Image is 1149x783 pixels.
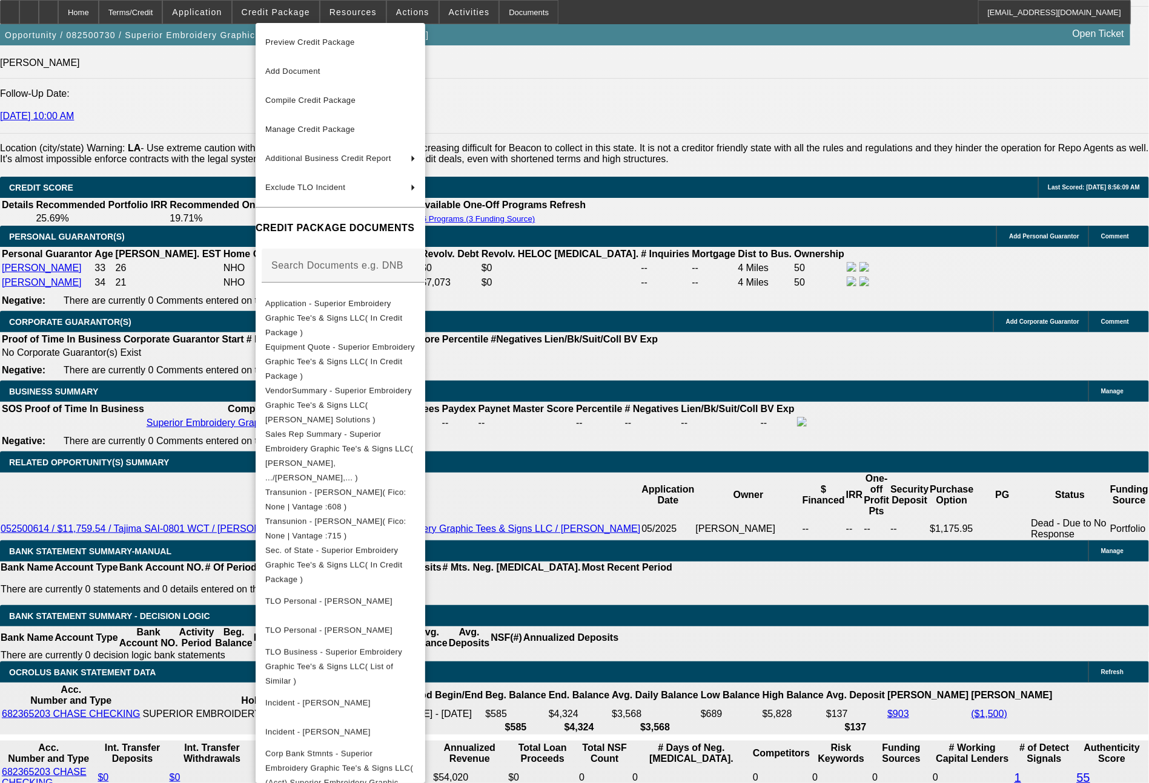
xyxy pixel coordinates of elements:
span: Compile Credit Package [265,96,356,105]
span: Preview Credit Package [265,38,355,47]
span: Sec. of State - Superior Embroidery Graphic Tee's & Signs LLC( In Credit Package ) [265,546,402,584]
button: Transunion - Urbina, Paola( Fico: None | Vantage :715 ) [256,514,425,543]
span: TLO Personal - [PERSON_NAME] [265,597,392,606]
span: Sales Rep Summary - Superior Embroidery Graphic Tee's & Signs LLC( [PERSON_NAME], .../[PERSON_NAM... [265,430,413,482]
button: TLO Personal - Urbina, Paola [256,616,425,645]
span: TLO Personal - [PERSON_NAME] [265,626,392,635]
span: Incident - [PERSON_NAME] [265,727,371,736]
button: TLO Personal - Venable, Chase [256,587,425,616]
span: VendorSummary - Superior Embroidery Graphic Tee's & Signs LLC( [PERSON_NAME] Solutions ) [265,386,412,424]
span: Additional Business Credit Report [265,154,391,163]
button: Application - Superior Embroidery Graphic Tee's & Signs LLC( In Credit Package ) [256,296,425,340]
span: Transunion - [PERSON_NAME]( Fico: None | Vantage :608 ) [265,488,406,511]
span: Add Document [265,67,320,76]
span: Exclude TLO Incident [265,183,345,192]
mat-label: Search Documents e.g. DNB [271,260,403,270]
button: Equipment Quote - Superior Embroidery Graphic Tee's & Signs LLC( In Credit Package ) [256,340,425,384]
span: Incident - [PERSON_NAME] [265,698,371,707]
span: Application - Superior Embroidery Graphic Tee's & Signs LLC( In Credit Package ) [265,299,402,337]
span: Transunion - [PERSON_NAME]( Fico: None | Vantage :715 ) [265,517,406,540]
button: Sales Rep Summary - Superior Embroidery Graphic Tee's & Signs LLC( Wesolowski, .../Wesolowski,... ) [256,427,425,485]
h4: CREDIT PACKAGE DOCUMENTS [256,221,425,236]
button: Transunion - Venable, Chase( Fico: None | Vantage :608 ) [256,485,425,514]
button: Incident - Urbina, Paola [256,718,425,747]
span: Manage Credit Package [265,125,355,134]
button: TLO Business - Superior Embroidery Graphic Tee's & Signs LLC( List of Similar ) [256,645,425,689]
button: VendorSummary - Superior Embroidery Graphic Tee's & Signs LLC( Hirsch Solutions ) [256,384,425,427]
span: Equipment Quote - Superior Embroidery Graphic Tee's & Signs LLC( In Credit Package ) [265,342,415,381]
button: Sec. of State - Superior Embroidery Graphic Tee's & Signs LLC( In Credit Package ) [256,543,425,587]
button: Incident - Venable, Chase [256,689,425,718]
span: TLO Business - Superior Embroidery Graphic Tee's & Signs LLC( List of Similar ) [265,647,402,686]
